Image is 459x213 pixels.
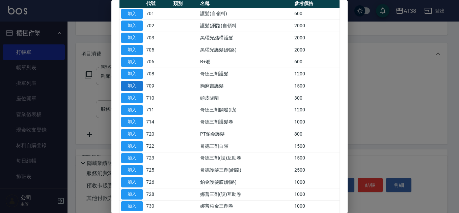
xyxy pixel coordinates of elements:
button: 加入 [121,57,143,67]
td: 600 [293,8,340,20]
button: 加入 [121,69,143,79]
td: 哥德三劑護髮 [198,68,292,80]
td: 黑曜光結構護髮 [198,32,292,44]
button: 加入 [121,165,143,176]
td: 頭皮隔離 [198,92,292,104]
td: 730 [144,201,171,213]
td: 702 [144,20,171,32]
td: 722 [144,140,171,152]
td: 哥德護髮三劑(網路) [198,164,292,176]
td: 2000 [293,20,340,32]
button: 加入 [121,81,143,92]
td: 701 [144,8,171,20]
td: 711 [144,104,171,116]
td: 800 [293,128,340,140]
button: 加入 [121,21,143,31]
td: 720 [144,128,171,140]
td: 哥德三劑(設)互助卷 [198,152,292,165]
td: 娜普三劑(設)互助卷 [198,188,292,201]
td: 2500 [293,164,340,176]
td: 娜普柏金三劑卷 [198,201,292,213]
td: 哥德三劑自領 [198,140,292,152]
td: 1500 [293,152,340,165]
td: 護髮(自嶺料) [198,8,292,20]
td: 1000 [293,201,340,213]
td: PT鉑金護髮 [198,128,292,140]
td: 護髮(網路)自領料 [198,20,292,32]
td: 703 [144,32,171,44]
td: 哥德三劑護髮卷 [198,116,292,128]
td: 鉑金護髮膜(網路) [198,176,292,188]
td: 2000 [293,44,340,56]
td: 600 [293,56,340,68]
button: 加入 [121,141,143,151]
td: 728 [144,188,171,201]
button: 加入 [121,33,143,43]
td: 1500 [293,80,340,92]
td: 726 [144,176,171,188]
button: 加入 [121,9,143,19]
button: 加入 [121,45,143,55]
td: B+卷 [198,56,292,68]
td: 710 [144,92,171,104]
button: 加入 [121,105,143,115]
td: 706 [144,56,171,68]
button: 加入 [121,201,143,212]
td: 1500 [293,140,340,152]
td: 夠麻吉護髮 [198,80,292,92]
button: 加入 [121,129,143,140]
button: 加入 [121,177,143,188]
button: 加入 [121,93,143,103]
td: 714 [144,116,171,128]
td: 723 [144,152,171,165]
td: 1000 [293,176,340,188]
td: 705 [144,44,171,56]
td: 哥德三劑開發(助) [198,104,292,116]
td: 709 [144,80,171,92]
td: 2000 [293,32,340,44]
td: 708 [144,68,171,80]
button: 加入 [121,189,143,200]
button: 加入 [121,117,143,128]
td: 1000 [293,188,340,201]
button: 加入 [121,153,143,164]
td: 1200 [293,104,340,116]
td: 1200 [293,68,340,80]
td: 725 [144,164,171,176]
td: 300 [293,92,340,104]
td: 1000 [293,116,340,128]
td: 黑曜光護髮(網路) [198,44,292,56]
